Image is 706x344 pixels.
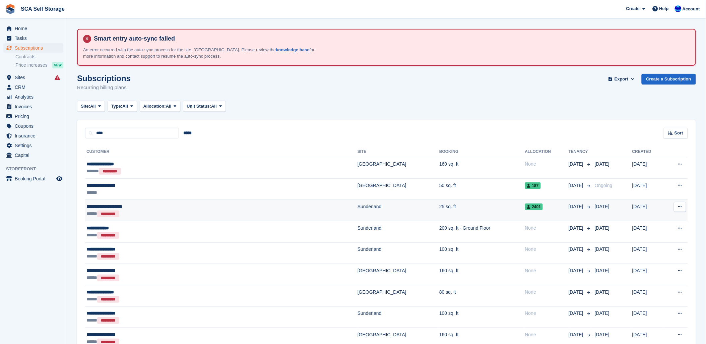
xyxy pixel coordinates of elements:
[90,103,96,110] span: All
[15,121,55,131] span: Coupons
[77,84,131,92] p: Recurring billing plans
[569,225,585,232] span: [DATE]
[595,289,609,295] span: [DATE]
[569,331,585,338] span: [DATE]
[77,74,131,83] h1: Subscriptions
[439,178,525,199] td: 50 sq. ft
[632,306,664,328] td: [DATE]
[358,285,439,306] td: [GEOGRAPHIC_DATA]
[569,267,585,274] span: [DATE]
[187,103,211,110] span: Unit Status:
[3,73,63,82] a: menu
[525,267,569,274] div: None
[595,225,609,231] span: [DATE]
[595,310,609,316] span: [DATE]
[569,182,585,189] span: [DATE]
[85,147,358,157] th: Customer
[358,147,439,157] th: Site
[569,310,585,317] span: [DATE]
[52,62,63,68] div: NEW
[569,246,585,253] span: [DATE]
[569,203,585,210] span: [DATE]
[632,242,664,264] td: [DATE]
[642,74,696,85] a: Create a Subscription
[683,6,700,12] span: Account
[439,147,525,157] th: Booking
[3,24,63,33] a: menu
[15,34,55,43] span: Tasks
[358,221,439,242] td: Sunderland
[439,157,525,179] td: 160 sq. ft
[358,178,439,199] td: [GEOGRAPHIC_DATA]
[632,157,664,179] td: [DATE]
[15,131,55,140] span: Insurance
[675,130,683,136] span: Sort
[615,76,628,82] span: Export
[525,225,569,232] div: None
[81,103,90,110] span: Site:
[525,310,569,317] div: None
[525,161,569,168] div: None
[525,182,541,189] span: 187
[15,82,55,92] span: CRM
[358,200,439,221] td: Sunderland
[569,289,585,296] span: [DATE]
[439,285,525,306] td: 80 sq. ft
[525,147,569,157] th: Allocation
[15,43,55,53] span: Subscriptions
[166,103,172,110] span: All
[595,332,609,337] span: [DATE]
[15,62,48,68] span: Price increases
[3,174,63,183] a: menu
[3,151,63,160] a: menu
[595,268,609,273] span: [DATE]
[18,3,67,14] a: SCA Self Storage
[77,101,105,112] button: Site: All
[3,92,63,102] a: menu
[15,92,55,102] span: Analytics
[15,151,55,160] span: Capital
[15,54,63,60] a: Contracts
[211,103,217,110] span: All
[632,178,664,199] td: [DATE]
[525,289,569,296] div: None
[569,161,585,168] span: [DATE]
[569,147,592,157] th: Tenancy
[439,242,525,264] td: 100 sq. ft
[632,147,664,157] th: Created
[83,47,318,60] p: An error occurred with the auto-sync process for the site: [GEOGRAPHIC_DATA]. Please review the f...
[632,285,664,306] td: [DATE]
[439,306,525,328] td: 100 sq. ft
[3,131,63,140] a: menu
[525,331,569,338] div: None
[632,264,664,285] td: [DATE]
[3,34,63,43] a: menu
[3,112,63,121] a: menu
[55,75,60,80] i: Smart entry sync failures have occurred
[439,221,525,242] td: 200 sq. ft - Ground Floor
[358,242,439,264] td: Sunderland
[525,204,543,210] span: 2401
[358,157,439,179] td: [GEOGRAPHIC_DATA]
[595,246,609,252] span: [DATE]
[111,103,123,110] span: Type:
[632,221,664,242] td: [DATE]
[358,306,439,328] td: Sunderland
[439,264,525,285] td: 160 sq. ft
[276,47,309,52] a: knowledge base
[675,5,682,12] img: Kelly Neesham
[108,101,137,112] button: Type: All
[15,141,55,150] span: Settings
[607,74,636,85] button: Export
[55,175,63,183] a: Preview store
[143,103,166,110] span: Allocation:
[15,102,55,111] span: Invoices
[15,24,55,33] span: Home
[525,246,569,253] div: None
[595,183,613,188] span: Ongoing
[439,200,525,221] td: 25 sq. ft
[5,4,15,14] img: stora-icon-8386f47178a22dfd0bd8f6a31ec36ba5ce8667c1dd55bd0f319d3a0aa187defe.svg
[122,103,128,110] span: All
[595,204,609,209] span: [DATE]
[6,166,67,172] span: Storefront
